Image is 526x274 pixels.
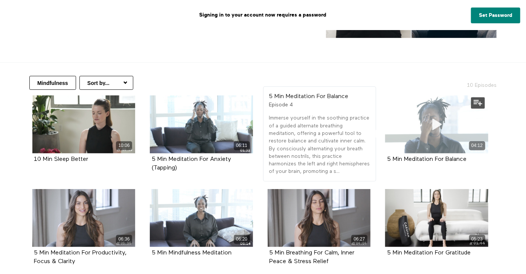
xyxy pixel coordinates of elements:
[152,250,232,256] a: 5 Min Mindfulness Meditation
[6,6,520,24] p: Signing in to your account now requires a password
[471,97,485,109] button: Add to my list
[469,141,485,150] div: 04:12
[234,235,250,244] div: 06:20
[34,250,127,264] a: 5 Min Meditation For Productivity, Focus & Clarity
[116,141,132,150] div: 10:06
[469,235,485,244] div: 05:23
[152,156,231,171] a: 5 Min Meditation For Anxiety (Tapping)
[32,189,136,247] a: 5 Min Meditation For Productivity, Focus & Clarity 06:36
[471,8,520,23] a: Set Password
[34,156,88,162] strong: 10 Min Sleep Better
[269,94,349,100] strong: 5 Min Meditation For Balance
[385,189,488,247] a: 5 Min Meditation For Gratitude 05:23
[269,114,370,175] p: Immerse yourself in the soothing practice of a guided alternate breathing meditation, offering a ...
[269,102,293,107] span: Episode 4
[150,189,253,247] a: 5 Min Mindfulness Meditation 06:20
[150,95,253,153] a: 5 Min Meditation For Anxiety (Tapping) 06:11
[351,235,367,244] div: 06:27
[387,156,467,162] a: 5 Min Meditation For Balance
[416,76,501,89] h2: 10 Episodes
[387,156,467,162] strong: 5 Min Meditation For Balance
[116,235,132,244] div: 06:36
[34,156,88,162] a: 10 Min Sleep Better
[387,250,471,256] a: 5 Min Meditation For Gratitude
[270,250,355,264] a: 5 Min Breathing For Calm, Inner Peace & Stress Relief
[268,189,371,247] a: 5 Min Breathing For Calm, Inner Peace & Stress Relief 06:27
[32,95,136,153] a: 10 Min Sleep Better 10:06
[385,95,488,153] a: 5 Min Meditation For Balance 04:12
[234,141,250,150] div: 06:11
